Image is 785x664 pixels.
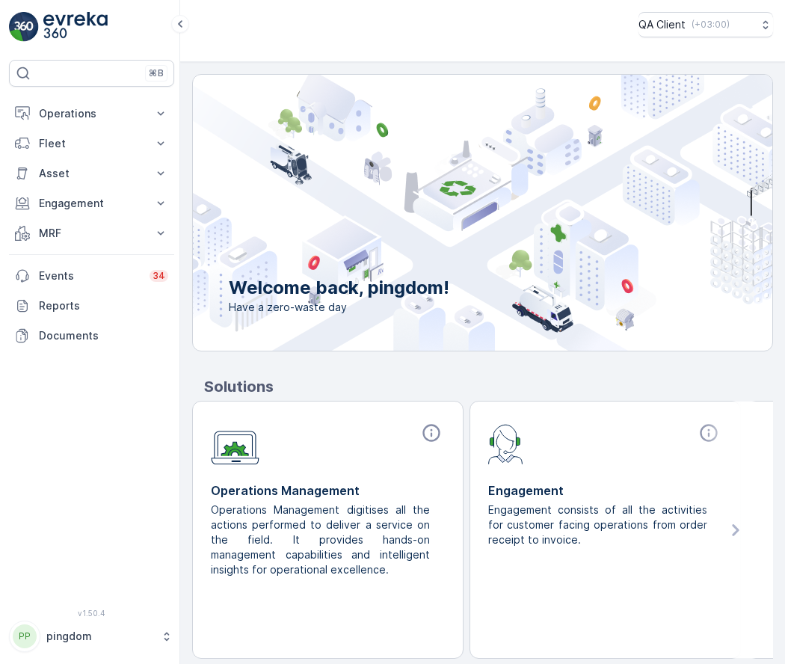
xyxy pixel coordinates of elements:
div: PP [13,624,37,648]
p: MRF [39,226,144,241]
img: logo [9,12,39,42]
img: city illustration [126,75,772,351]
a: Documents [9,321,174,351]
p: Operations Management digitises all the actions performed to deliver a service on the field. It p... [211,502,433,577]
button: Operations [9,99,174,129]
p: Documents [39,328,168,343]
button: PPpingdom [9,621,174,652]
button: MRF [9,218,174,248]
button: Fleet [9,129,174,159]
p: Engagement [488,482,722,499]
button: Asset [9,159,174,188]
img: logo_light-DOdMpM7g.png [43,12,108,42]
span: v 1.50.4 [9,609,174,618]
p: pingdom [46,629,153,644]
p: Asset [39,166,144,181]
p: Operations [39,106,144,121]
span: Have a zero-waste day [229,300,449,315]
p: QA Client [638,17,686,32]
p: Solutions [204,375,773,398]
a: Events34 [9,261,174,291]
p: Engagement consists of all the activities for customer facing operations from order receipt to in... [488,502,710,547]
img: module-icon [211,422,259,465]
p: Events [39,268,141,283]
button: QA Client(+03:00) [638,12,773,37]
p: Fleet [39,136,144,151]
p: Operations Management [211,482,445,499]
img: module-icon [488,422,523,464]
p: ⌘B [149,67,164,79]
p: Reports [39,298,168,313]
p: Welcome back, pingdom! [229,276,449,300]
a: Reports [9,291,174,321]
button: Engagement [9,188,174,218]
p: Engagement [39,196,144,211]
p: 34 [153,270,165,282]
p: ( +03:00 ) [692,19,730,31]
